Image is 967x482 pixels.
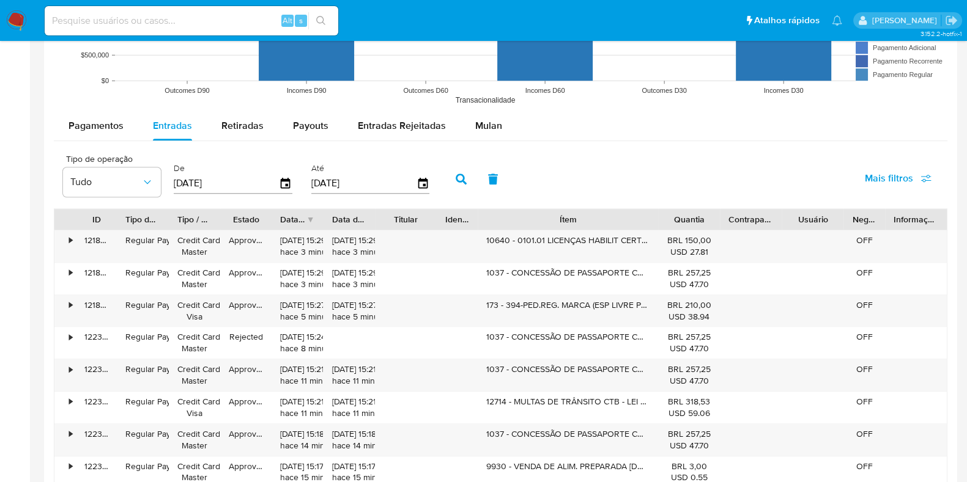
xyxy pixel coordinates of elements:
[754,14,820,27] span: Atalhos rápidos
[920,29,961,38] span: 3.152.2-hotfix-1
[308,12,333,29] button: search-icon
[872,15,941,26] p: magno.ferreira@mercadopago.com.br
[299,15,303,26] span: s
[283,15,292,26] span: Alt
[832,15,842,26] a: Notificações
[945,14,958,27] a: Sair
[45,13,338,29] input: Pesquise usuários ou casos...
